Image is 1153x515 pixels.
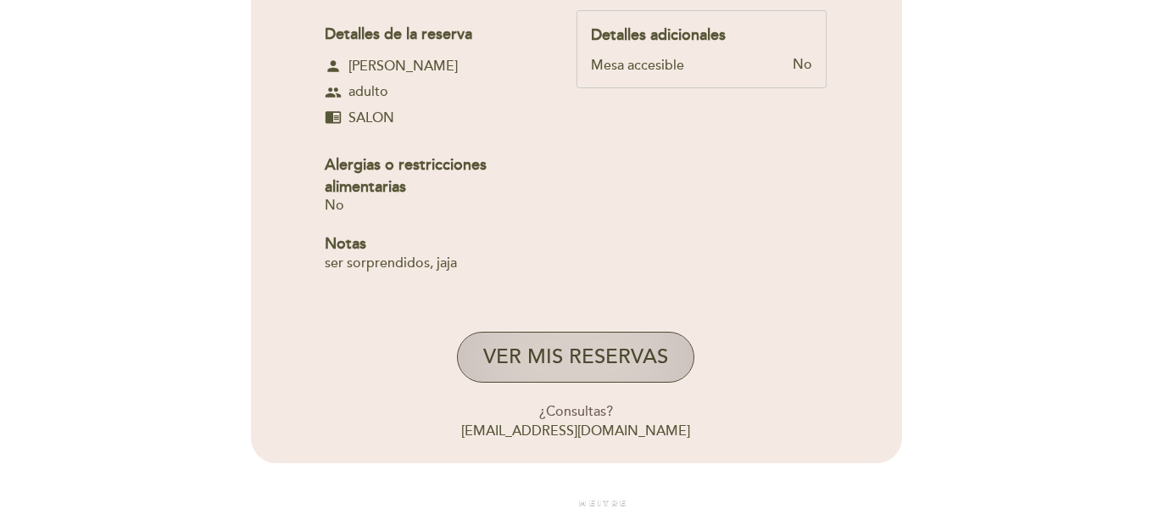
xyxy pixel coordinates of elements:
div: No [325,198,546,214]
button: VER MIS RESERVAS [457,332,694,383]
div: Detalles adicionales [591,25,812,47]
div: ¿Consultas? [262,402,889,422]
div: ser sorprendidos, jaja [325,255,546,271]
span: [PERSON_NAME] [348,57,458,76]
div: Detalles de la reserva [325,24,546,46]
span: chrome_reader_mode [325,109,342,126]
div: Notas [325,233,546,255]
span: group [325,84,342,101]
div: Alergias o restricciones alimentarias [325,154,546,198]
img: MEITRE [578,499,627,507]
span: person [325,58,342,75]
span: SALON [348,109,394,128]
a: [EMAIL_ADDRESS][DOMAIN_NAME] [461,423,690,439]
div: No [684,58,812,74]
span: adulto [348,82,388,102]
a: powered by [526,497,627,509]
span: powered by [526,497,574,509]
div: Mesa accesible [591,58,684,74]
